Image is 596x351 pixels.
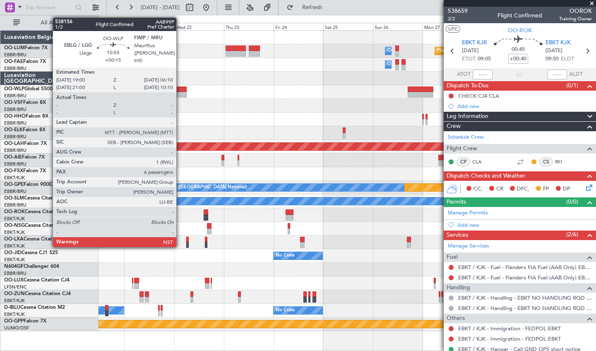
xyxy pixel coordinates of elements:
a: EBBR/BRU [4,93,26,99]
div: Wed 22 [174,23,224,30]
a: EBKT/KJK [4,216,25,222]
a: EBBR/BRU [4,134,26,140]
span: OO-FSX [4,168,23,173]
span: 09:50 [546,55,559,63]
a: Manage Permits [448,209,488,217]
a: OO-LUXCessna Citation CJ4 [4,278,70,283]
div: Sun 26 [373,23,423,30]
span: OO-ROK [508,26,532,35]
a: UUMO/OSF [4,325,29,331]
div: CHECK CJ4 CLA [458,92,499,99]
a: EBKT / KJK - Fuel - Flanders FIA Fuel (AAB Only) EBKT / KJK [458,274,592,281]
a: OO-GPPFalcon 7X [4,319,46,324]
a: EBBR/BRU [4,202,26,208]
div: Owner Melsbroek Air Base [387,58,444,71]
span: OO-VSF [4,100,23,105]
a: D-IBLUCessna Citation M2 [4,305,65,310]
span: Crew [447,122,461,131]
div: Add new [457,103,592,110]
span: [DATE] [546,47,562,55]
div: Add new [457,221,592,228]
a: OO-ROKCessna Citation CJ4 [4,209,71,214]
span: 00:45 [512,46,525,54]
a: EBKT / KJK - Handling - EBKT NO HANDLING RQD FOR CJ [458,305,592,312]
span: Others [447,314,465,323]
span: OO-GPP [4,319,24,324]
div: No Crew [276,304,295,317]
a: Schedule Crew [448,133,484,142]
span: OO-ROK [4,209,25,214]
span: OO-GPE [4,182,24,187]
a: RFI [555,158,574,166]
a: EBKT / KJK - Fuel - Flanders FIA Fuel (AAB Only) EBKT / KJK [458,264,592,271]
span: Dispatch To-Dos [447,81,488,91]
a: EBKT / KJK - Immigration - FEDPOL EBKT [458,325,561,332]
input: --:-- [473,70,493,79]
span: 538659 [448,7,468,15]
span: Handling [447,283,470,293]
span: OO-ZUN [4,291,25,296]
a: OO-ELKFalcon 8X [4,127,46,132]
a: EBBR/BRU [4,161,26,167]
div: Fri 24 [274,23,323,30]
span: ALDT [569,70,583,79]
a: OO-LAHFalcon 7X [4,141,47,146]
a: EBKT / KJK - Immigration - FEDPOL EBKT [458,335,561,342]
a: EBKT/KJK [4,298,25,304]
a: N604GFChallenger 604 [4,264,59,269]
span: DP [563,185,570,193]
a: OO-LXACessna Citation CJ4 [4,237,70,242]
span: CC, [473,185,483,193]
div: CP [457,157,470,166]
a: OO-WLPGlobal 5500 [4,87,53,91]
div: Mon 27 [423,23,472,30]
a: EBBR/BRU [4,270,26,276]
div: Tue 21 [124,23,174,30]
a: EBBR/BRU [4,52,26,58]
div: Sat 25 [323,23,373,30]
a: EBKT/KJK [4,257,25,263]
span: Services [447,231,468,240]
a: EBKT / KJK - Handling - EBKT NO HANDLING RQD FOR CJ [458,294,592,301]
span: Leg Information [447,112,488,121]
a: EBBR/BRU [4,147,26,154]
div: Owner Melsbroek Air Base [387,45,444,57]
span: Permits [447,197,466,207]
span: ATOT [457,70,471,79]
span: Dispatch Checks and Weather [447,171,525,181]
a: EBKT/KJK [4,243,25,249]
span: (2/6) [566,230,578,239]
span: 2/2 [448,15,468,22]
a: OO-JIDCessna CJ1 525 [4,250,58,255]
span: OO-ELK [4,127,23,132]
span: DFC, [517,185,529,193]
span: EBKT KJK [462,39,487,47]
button: All Aircraft [9,16,90,29]
div: Mon 20 [74,23,124,30]
a: OO-SLMCessna Citation XLS [4,196,70,201]
span: 09:05 [478,55,491,63]
span: OO-LXA [4,237,24,242]
a: OO-VSFFalcon 8X [4,100,46,105]
a: EBBR/BRU [4,188,26,195]
span: (0/0) [566,197,578,206]
a: OO-AIEFalcon 7X [4,155,45,160]
a: LFSN/ENC [4,284,27,290]
a: EBBR/BRU [4,65,26,72]
span: All Aircraft [22,20,87,26]
a: Manage Services [448,242,489,250]
span: Fuel [447,252,458,262]
a: EBKT/KJK [4,229,25,236]
span: OO-SLM [4,196,24,201]
span: FP [543,185,549,193]
span: OO-LUX [4,278,24,283]
button: UTC [446,25,460,33]
span: Flight Crew [447,144,477,154]
span: [DATE] - [DATE] [141,4,180,11]
span: OO-FAE [4,59,23,64]
span: (0/1) [566,81,578,90]
input: Trip Number [25,1,73,14]
a: EBKT/KJK [4,311,25,317]
div: CS [539,157,553,166]
div: Planned Maint Kortrijk-[GEOGRAPHIC_DATA] [437,45,534,57]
